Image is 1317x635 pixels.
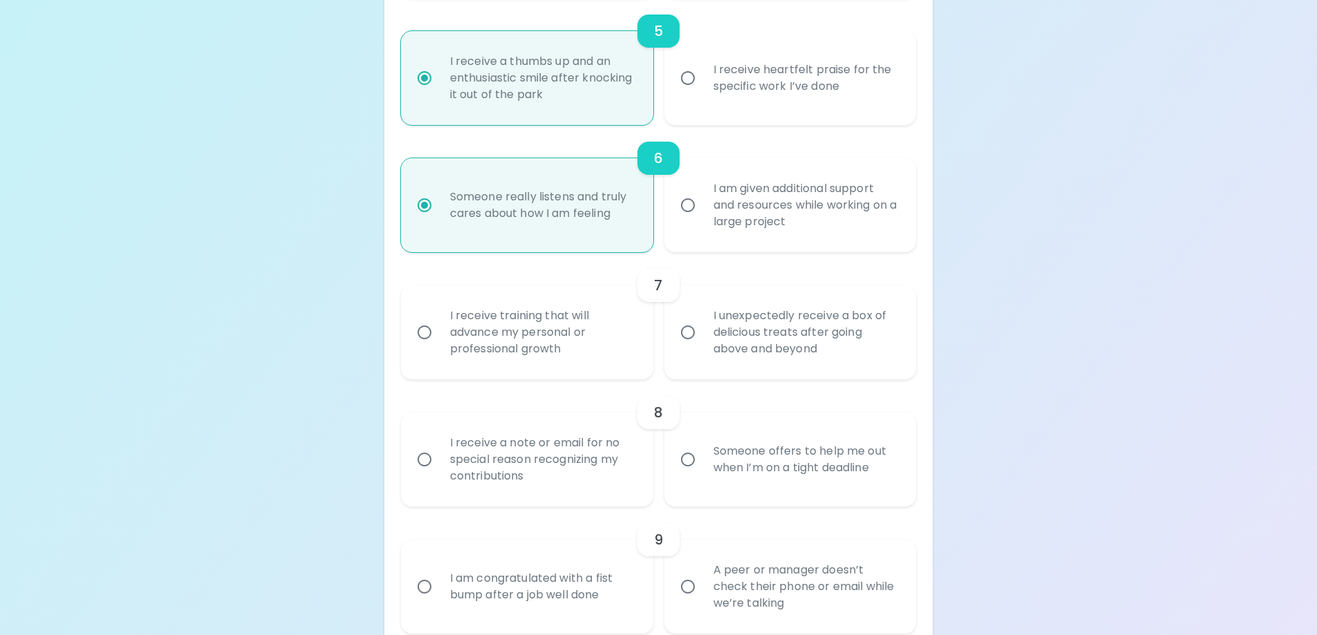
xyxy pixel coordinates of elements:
[439,553,646,620] div: I am congratulated with a fist bump after a job well done
[654,20,663,42] h6: 5
[654,274,662,296] h6: 7
[654,401,663,424] h6: 8
[401,252,917,379] div: choice-group-check
[702,545,909,628] div: A peer or manager doesn’t check their phone or email while we’re talking
[401,125,917,252] div: choice-group-check
[702,426,909,493] div: Someone offers to help me out when I’m on a tight deadline
[654,529,663,551] h6: 9
[401,506,917,634] div: choice-group-check
[702,291,909,374] div: I unexpectedly receive a box of delicious treats after going above and beyond
[654,147,663,169] h6: 6
[702,164,909,247] div: I am given additional support and resources while working on a large project
[401,379,917,506] div: choice-group-check
[439,418,646,501] div: I receive a note or email for no special reason recognizing my contributions
[439,291,646,374] div: I receive training that will advance my personal or professional growth
[439,37,646,120] div: I receive a thumbs up and an enthusiastic smile after knocking it out of the park
[439,172,646,238] div: Someone really listens and truly cares about how I am feeling
[702,45,909,111] div: I receive heartfelt praise for the specific work I’ve done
